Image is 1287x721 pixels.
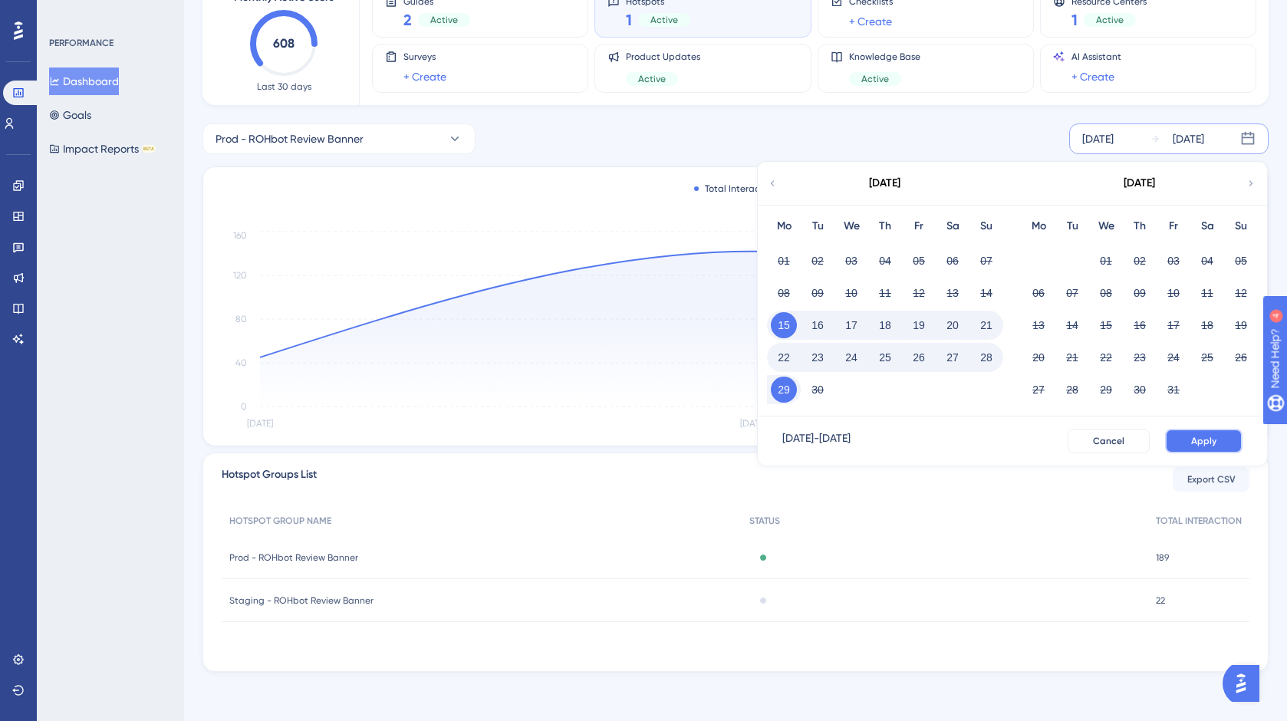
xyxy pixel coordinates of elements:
button: 30 [805,377,831,403]
span: Knowledge Base [849,51,920,63]
div: [DATE] [1173,130,1204,148]
div: Sa [936,217,969,235]
button: 12 [906,280,932,306]
button: 20 [940,312,966,338]
button: 23 [805,344,831,370]
tspan: 0 [241,401,247,412]
a: + Create [849,12,892,31]
button: 15 [1093,312,1119,338]
span: Prod - ROHbot Review Banner [229,551,358,564]
a: + Create [1071,67,1114,86]
span: Cancel [1093,435,1124,447]
button: 09 [1127,280,1153,306]
text: 608 [273,36,295,51]
button: 18 [872,312,898,338]
div: [DATE] - [DATE] [782,429,851,453]
div: Sa [1190,217,1224,235]
span: Active [650,14,678,26]
div: BETA [142,145,156,153]
button: 07 [973,248,999,274]
button: 01 [1093,248,1119,274]
span: Export CSV [1187,473,1236,486]
button: 05 [1228,248,1254,274]
div: [DATE] [869,174,900,193]
button: 23 [1127,344,1153,370]
button: 21 [973,312,999,338]
button: 13 [1025,312,1052,338]
button: 07 [1059,280,1085,306]
button: 10 [838,280,864,306]
button: 19 [906,312,932,338]
button: 12 [1228,280,1254,306]
div: [DATE] [1124,174,1155,193]
div: Mo [767,217,801,235]
span: 1 [626,9,632,31]
div: Su [969,217,1003,235]
button: 17 [838,312,864,338]
span: 2 [403,9,412,31]
button: 20 [1025,344,1052,370]
span: Last 30 days [257,81,311,93]
span: STATUS [749,515,780,527]
button: 19 [1228,312,1254,338]
div: We [834,217,868,235]
button: 24 [1160,344,1187,370]
span: Surveys [403,51,446,63]
div: Mo [1022,217,1055,235]
button: 09 [805,280,831,306]
span: 189 [1156,551,1169,564]
div: We [1089,217,1123,235]
tspan: 160 [233,230,247,241]
span: 22 [1156,594,1165,607]
button: 22 [771,344,797,370]
span: Product Updates [626,51,700,63]
button: Goals [49,101,91,129]
button: Export CSV [1173,467,1249,492]
button: 05 [906,248,932,274]
button: 03 [1160,248,1187,274]
button: 14 [1059,312,1085,338]
button: 13 [940,280,966,306]
div: Total Interaction [694,183,777,195]
div: Su [1224,217,1258,235]
button: 08 [771,280,797,306]
div: Tu [1055,217,1089,235]
button: 10 [1160,280,1187,306]
button: 02 [805,248,831,274]
button: 06 [940,248,966,274]
span: Active [1096,14,1124,26]
button: 03 [838,248,864,274]
tspan: 80 [235,314,247,324]
button: 27 [940,344,966,370]
button: Dashboard [49,67,119,95]
button: Cancel [1068,429,1150,453]
div: Fr [1157,217,1190,235]
button: 25 [1194,344,1220,370]
button: 29 [771,377,797,403]
button: 16 [805,312,831,338]
button: 04 [872,248,898,274]
button: 28 [1059,377,1085,403]
span: Active [430,14,458,26]
button: 27 [1025,377,1052,403]
button: Impact ReportsBETA [49,135,156,163]
iframe: UserGuiding AI Assistant Launcher [1223,660,1269,706]
button: 31 [1160,377,1187,403]
button: 06 [1025,280,1052,306]
tspan: 40 [235,357,247,368]
button: 22 [1093,344,1119,370]
button: 28 [973,344,999,370]
button: 24 [838,344,864,370]
span: AI Assistant [1071,51,1121,63]
span: Apply [1191,435,1216,447]
tspan: [DATE] [740,418,766,429]
button: 25 [872,344,898,370]
div: Th [1123,217,1157,235]
div: Fr [902,217,936,235]
a: + Create [403,67,446,86]
button: 11 [872,280,898,306]
button: 08 [1093,280,1119,306]
div: Th [868,217,902,235]
button: 02 [1127,248,1153,274]
button: 21 [1059,344,1085,370]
